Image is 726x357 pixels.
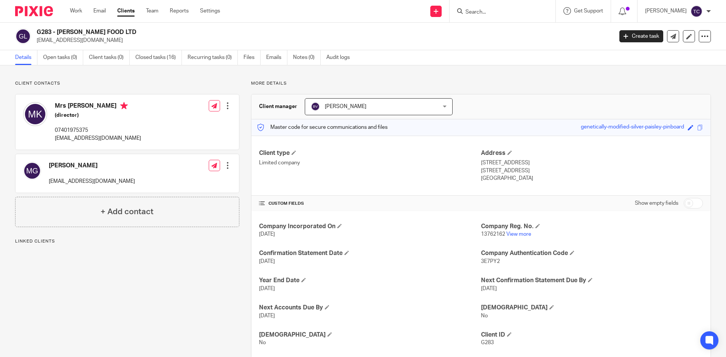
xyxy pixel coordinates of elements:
[23,102,47,126] img: svg%3E
[244,50,261,65] a: Files
[259,313,275,318] span: [DATE]
[37,28,494,36] h2: G283 - [PERSON_NAME] FOOD LTD
[188,50,238,65] a: Recurring tasks (0)
[259,223,481,230] h4: Company Incorporated On
[49,162,135,170] h4: [PERSON_NAME]
[619,30,663,42] a: Create task
[481,223,703,230] h4: Company Reg. No.
[481,249,703,257] h4: Company Authentication Code
[259,232,275,237] span: [DATE]
[70,7,82,15] a: Work
[259,340,266,345] span: No
[135,50,182,65] a: Closed tasks (16)
[635,199,678,207] label: Show empty fields
[481,304,703,312] h4: [DEMOGRAPHIC_DATA]
[55,102,141,111] h4: Mrs [PERSON_NAME]
[15,80,239,87] p: Client contacts
[101,206,154,218] h4: + Add contact
[481,232,505,237] span: 13762162
[326,50,355,65] a: Audit logs
[259,149,481,157] h4: Client type
[266,50,287,65] a: Emails
[259,201,481,207] h4: CUSTOM FIELDS
[259,159,481,167] p: Limited company
[481,331,703,339] h4: Client ID
[574,8,603,14] span: Get Support
[251,80,711,87] p: More details
[37,37,608,44] p: [EMAIL_ADDRESS][DOMAIN_NAME]
[49,178,135,185] p: [EMAIL_ADDRESS][DOMAIN_NAME]
[93,7,106,15] a: Email
[481,149,703,157] h4: Address
[581,123,684,132] div: genetically-modified-silver-paisley-pinboard
[481,159,703,167] p: [STREET_ADDRESS]
[43,50,83,65] a: Open tasks (0)
[259,331,481,339] h4: [DEMOGRAPHIC_DATA]
[259,286,275,291] span: [DATE]
[15,6,53,16] img: Pixie
[481,167,703,175] p: [STREET_ADDRESS]
[15,28,31,44] img: svg%3E
[645,7,687,15] p: [PERSON_NAME]
[481,277,703,284] h4: Next Confirmation Statement Due By
[117,7,135,15] a: Clients
[23,162,41,180] img: svg%3E
[465,9,533,16] input: Search
[690,5,703,17] img: svg%3E
[146,7,158,15] a: Team
[259,249,481,257] h4: Confirmation Statement Date
[200,7,220,15] a: Settings
[55,134,141,142] p: [EMAIL_ADDRESS][DOMAIN_NAME]
[15,238,239,244] p: Linked clients
[259,103,297,110] h3: Client manager
[481,175,703,182] p: [GEOGRAPHIC_DATA]
[55,111,141,119] h5: (director)
[481,286,497,291] span: [DATE]
[293,50,321,65] a: Notes (0)
[89,50,130,65] a: Client tasks (0)
[120,102,128,110] i: Primary
[170,7,189,15] a: Reports
[15,50,37,65] a: Details
[481,259,500,264] span: 3E7PY2
[259,304,481,312] h4: Next Accounts Due By
[481,340,494,345] span: G283
[259,259,275,264] span: [DATE]
[325,104,366,109] span: [PERSON_NAME]
[311,102,320,111] img: svg%3E
[55,127,141,134] p: 07401975375
[506,232,531,237] a: View more
[257,124,388,131] p: Master code for secure communications and files
[259,277,481,284] h4: Year End Date
[481,313,488,318] span: No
